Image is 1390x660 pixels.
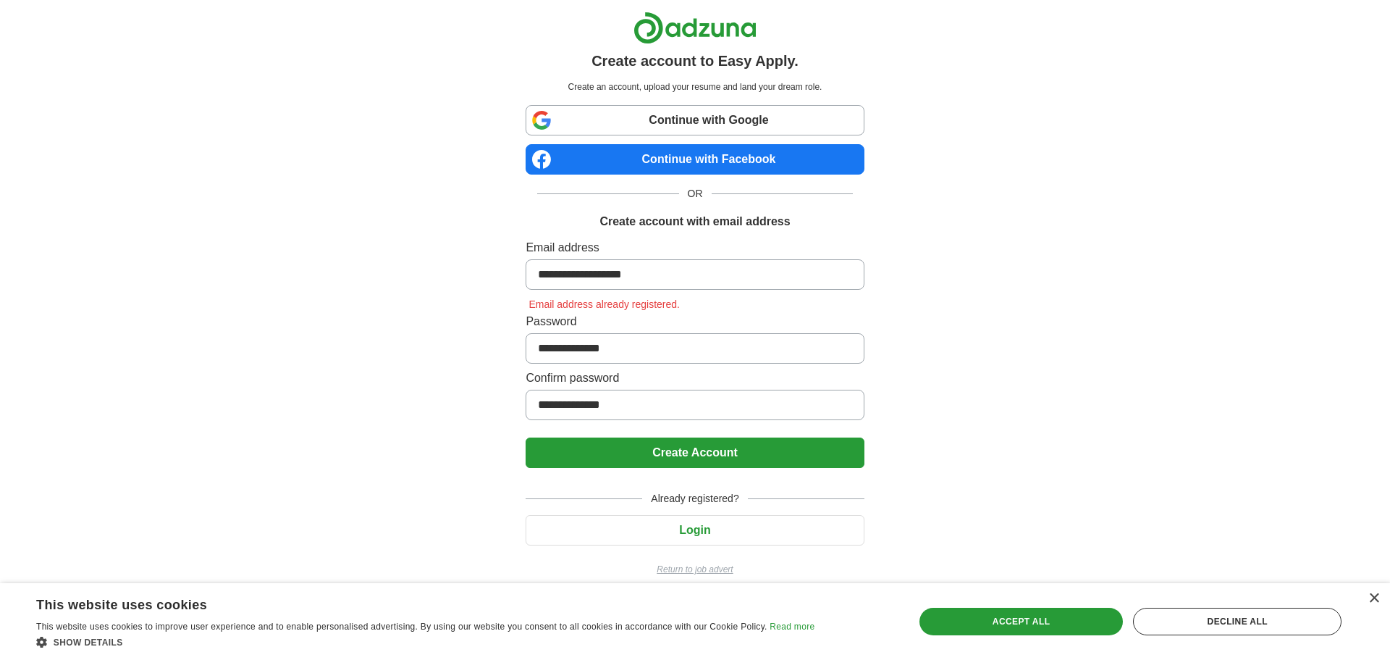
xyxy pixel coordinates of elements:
a: Read more, opens a new window [770,622,814,632]
div: This website uses cookies [36,592,778,614]
span: OR [679,186,712,201]
span: Already registered? [642,491,747,506]
a: Continue with Facebook [526,144,864,175]
a: Return to job advert [526,563,864,576]
h1: Create account with email address [599,213,790,230]
span: This website uses cookies to improve user experience and to enable personalised advertising. By u... [36,622,767,632]
img: Adzuna logo [633,12,757,44]
button: Create Account [526,438,864,468]
div: Show details [36,635,814,649]
label: Password [526,313,864,330]
h1: Create account to Easy Apply. [591,50,799,72]
p: Create an account, upload your resume and land your dream role. [528,80,861,93]
label: Email address [526,239,864,256]
span: Show details [54,638,123,648]
span: Email address already registered. [526,298,683,310]
a: Continue with Google [526,105,864,135]
div: Accept all [919,608,1124,635]
div: Close [1368,593,1379,604]
div: Decline all [1133,608,1341,635]
a: Login [526,524,864,536]
label: Confirm password [526,369,864,387]
button: Login [526,515,864,546]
